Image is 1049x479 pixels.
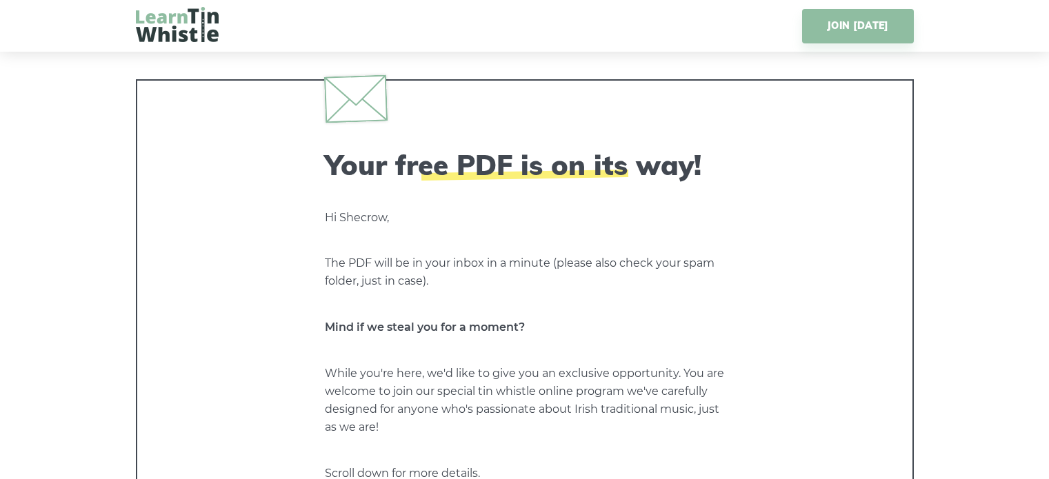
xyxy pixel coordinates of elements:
[802,9,913,43] a: JOIN [DATE]
[323,74,387,123] img: envelope.svg
[325,320,525,334] strong: Mind if we steal you for a moment?
[136,7,219,42] img: LearnTinWhistle.com
[325,209,725,227] p: Hi Shecrow,
[325,148,725,181] h2: Your free PDF is on its way!
[325,365,725,436] p: While you're here, we'd like to give you an exclusive opportunity. You are welcome to join our sp...
[325,254,725,290] p: The PDF will be in your inbox in a minute (please also check your spam folder, just in case).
